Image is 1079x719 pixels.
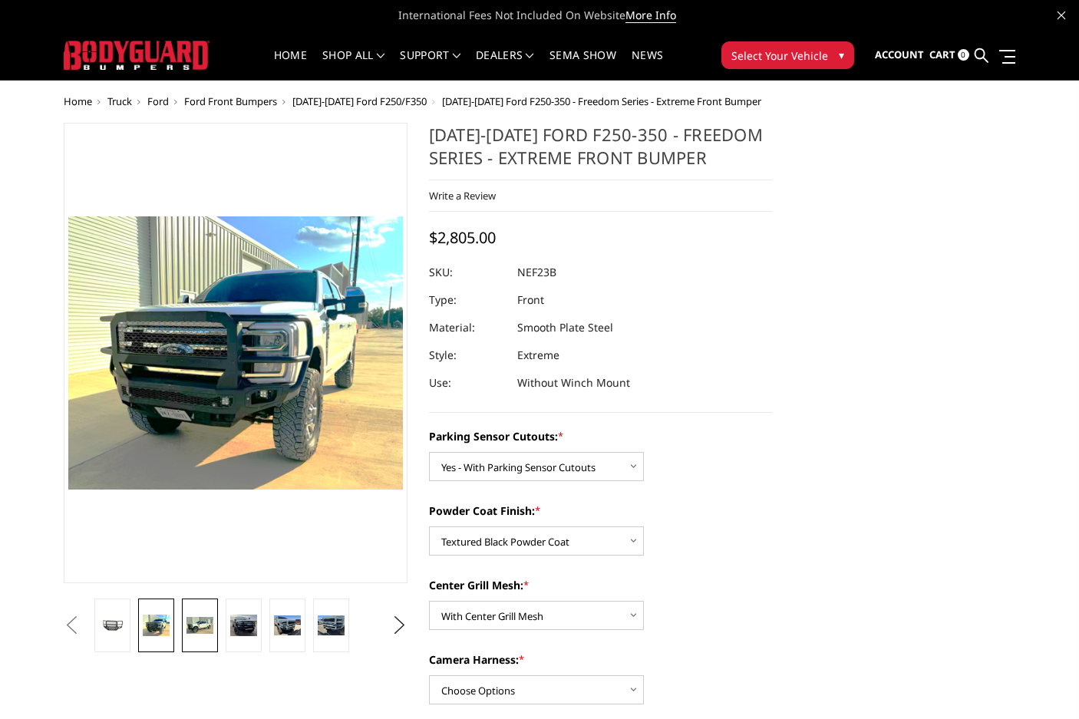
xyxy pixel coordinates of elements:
[400,50,460,80] a: Support
[429,428,773,444] label: Parking Sensor Cutouts:
[429,227,496,248] span: $2,805.00
[442,94,761,108] span: [DATE]-[DATE] Ford F250-350 - Freedom Series - Extreme Front Bumper
[64,94,92,108] a: Home
[107,94,132,108] a: Truck
[230,615,257,635] img: 2023-2025 Ford F250-350 - Freedom Series - Extreme Front Bumper
[318,615,345,635] img: 2023-2025 Ford F250-350 - Freedom Series - Extreme Front Bumper
[429,577,773,593] label: Center Grill Mesh:
[517,314,613,341] dd: Smooth Plate Steel
[958,49,969,61] span: 0
[721,41,854,69] button: Select Your Vehicle
[875,48,924,61] span: Account
[429,189,496,203] a: Write a Review
[322,50,384,80] a: shop all
[549,50,616,80] a: SEMA Show
[186,617,213,633] img: 2023-2025 Ford F250-350 - Freedom Series - Extreme Front Bumper
[292,94,427,108] a: [DATE]-[DATE] Ford F250/F350
[839,47,844,63] span: ▾
[184,94,277,108] a: Ford Front Bumpers
[632,50,663,80] a: News
[143,615,170,637] img: 2023-2025 Ford F250-350 - Freedom Series - Extreme Front Bumper
[929,35,969,76] a: Cart 0
[429,369,506,397] dt: Use:
[429,341,506,369] dt: Style:
[429,259,506,286] dt: SKU:
[517,286,544,314] dd: Front
[625,8,676,23] a: More Info
[429,314,506,341] dt: Material:
[388,614,411,637] button: Next
[274,50,307,80] a: Home
[429,123,773,180] h1: [DATE]-[DATE] Ford F250-350 - Freedom Series - Extreme Front Bumper
[429,286,506,314] dt: Type:
[517,341,559,369] dd: Extreme
[60,614,83,637] button: Previous
[731,48,828,64] span: Select Your Vehicle
[64,41,210,69] img: BODYGUARD BUMPERS
[429,503,773,519] label: Powder Coat Finish:
[429,651,773,668] label: Camera Harness:
[517,369,630,397] dd: Without Winch Mount
[64,123,408,583] a: 2023-2025 Ford F250-350 - Freedom Series - Extreme Front Bumper
[929,48,955,61] span: Cart
[476,50,534,80] a: Dealers
[274,615,301,635] img: 2023-2025 Ford F250-350 - Freedom Series - Extreme Front Bumper
[875,35,924,76] a: Account
[147,94,169,108] a: Ford
[517,259,556,286] dd: NEF23B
